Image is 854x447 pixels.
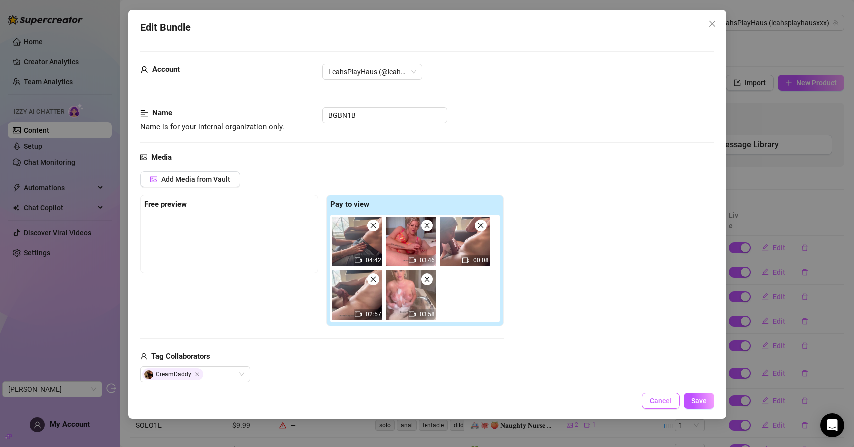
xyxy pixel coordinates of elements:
[142,368,203,380] span: CreamDaddy
[650,397,672,405] span: Cancel
[144,200,187,209] strong: Free preview
[328,64,416,79] span: LeahsPlayHaus (@leahsplayhausxxx)
[708,20,716,28] span: close
[152,108,172,117] strong: Name
[150,176,157,183] span: picture
[370,222,377,229] span: close
[140,171,240,187] button: Add Media from Vault
[332,217,382,266] img: media
[332,270,382,320] div: 02:57
[691,397,707,405] span: Save
[386,217,436,266] img: media
[386,270,436,320] img: media
[355,311,362,318] span: video-camera
[161,175,230,183] span: Add Media from Vault
[366,311,381,318] span: 02:57
[409,311,416,318] span: video-camera
[322,107,447,123] input: Enter a name
[440,217,490,266] div: 00:08
[684,393,714,409] button: Save
[140,20,191,35] span: Edit Bundle
[355,257,362,264] span: video-camera
[424,222,430,229] span: close
[151,352,210,361] strong: Tag Collaborators
[704,16,720,32] button: Close
[332,217,382,266] div: 04:42
[820,413,844,437] div: Open Intercom Messenger
[332,270,382,320] img: media
[409,257,416,264] span: video-camera
[386,270,436,320] div: 03:58
[140,64,148,76] span: user
[195,372,200,377] span: Close
[366,257,381,264] span: 04:42
[420,257,435,264] span: 03:46
[152,65,180,74] strong: Account
[370,276,377,283] span: close
[330,200,369,209] strong: Pay to view
[704,20,720,28] span: Close
[473,257,489,264] span: 00:08
[140,107,148,119] span: align-left
[151,153,172,162] strong: Media
[144,370,153,379] img: avatar.jpg
[477,222,484,229] span: close
[440,217,490,266] img: media
[420,311,435,318] span: 03:58
[424,276,430,283] span: close
[642,393,680,409] button: Cancel
[140,351,147,363] span: user
[140,152,147,164] span: picture
[462,257,469,264] span: video-camera
[140,122,284,131] span: Name is for your internal organization only.
[386,217,436,266] div: 03:46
